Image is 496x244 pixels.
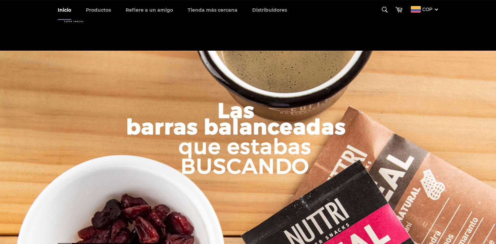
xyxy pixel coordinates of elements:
a: Distribuidores [245,0,294,20]
a: Tienda más cercana [181,0,244,20]
a: Productos [79,0,118,20]
span: COP [422,7,432,12]
a: Inicio [51,0,78,20]
a: Refiere a un amigo [119,0,180,20]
